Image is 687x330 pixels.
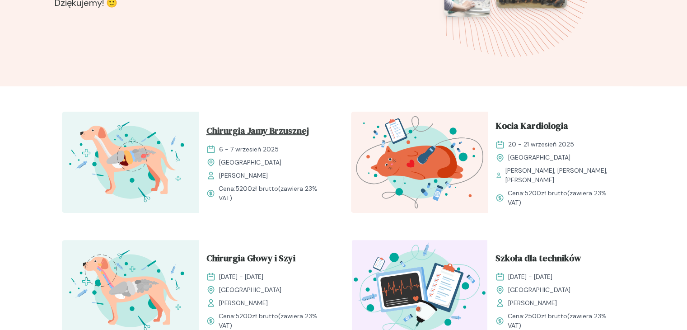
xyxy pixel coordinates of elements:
span: [PERSON_NAME] [219,171,268,180]
span: [GEOGRAPHIC_DATA] [508,153,570,162]
span: [PERSON_NAME] [219,298,268,308]
span: 20 - 21 wrzesień 2025 [508,140,574,149]
a: Chirurgia Głowy i Szyi [206,251,329,269]
img: aHfRokMqNJQqH-fc_ChiruJB_T.svg [62,112,199,213]
span: [PERSON_NAME] [508,298,557,308]
span: [GEOGRAPHIC_DATA] [219,158,281,167]
span: [PERSON_NAME], [PERSON_NAME], [PERSON_NAME] [505,166,618,185]
span: [DATE] - [DATE] [219,272,263,282]
span: 6 - 7 wrzesień 2025 [219,145,279,154]
img: aHfXlEMqNJQqH-jZ_KociaKardio_T.svg [351,112,488,213]
span: Kocia Kardiologia [495,119,568,136]
a: Szkoła dla techników [495,251,618,269]
span: 5200 zł brutto [524,189,567,197]
span: 5200 zł brutto [235,184,278,193]
span: 2500 zł brutto [524,312,567,320]
span: [GEOGRAPHIC_DATA] [508,285,570,295]
span: Cena: (zawiera 23% VAT) [508,189,618,207]
span: Chirurgia Jamy Brzusznej [206,124,309,141]
span: [DATE] - [DATE] [508,272,552,282]
span: Cena: (zawiera 23% VAT) [219,184,329,203]
a: Kocia Kardiologia [495,119,618,136]
span: [GEOGRAPHIC_DATA] [219,285,281,295]
span: Chirurgia Głowy i Szyi [206,251,295,269]
a: Chirurgia Jamy Brzusznej [206,124,329,141]
span: 5200 zł brutto [235,312,278,320]
span: Szkoła dla techników [495,251,581,269]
